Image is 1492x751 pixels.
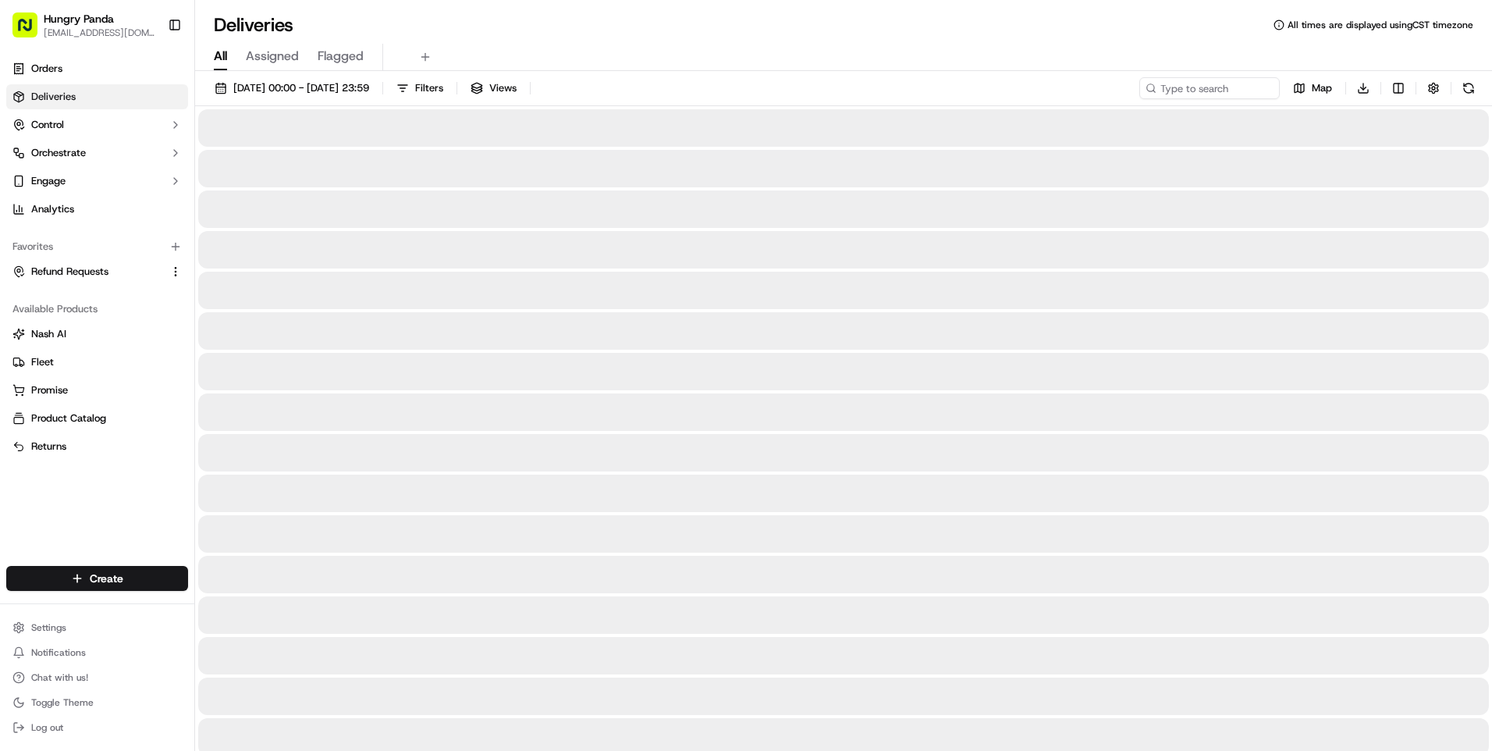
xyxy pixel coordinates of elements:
span: Fleet [31,355,54,369]
span: Returns [31,440,66,454]
button: Promise [6,378,188,403]
span: All times are displayed using CST timezone [1288,19,1473,31]
button: Notifications [6,642,188,664]
button: Create [6,566,188,591]
a: Product Catalog [12,411,182,425]
span: Notifications [31,646,86,659]
button: [EMAIL_ADDRESS][DOMAIN_NAME] [44,27,155,39]
span: Engage [31,174,66,188]
span: Orders [31,62,62,76]
span: Control [31,118,64,132]
span: Product Catalog [31,411,106,425]
span: Deliveries [31,90,76,104]
span: Settings [31,621,66,634]
button: Orchestrate [6,141,188,166]
button: Control [6,112,188,137]
button: Log out [6,717,188,739]
span: Nash AI [31,327,66,341]
span: Views [489,81,517,95]
button: Refresh [1458,77,1480,99]
div: Available Products [6,297,188,322]
a: Nash AI [12,327,182,341]
button: Filters [389,77,450,99]
input: Type to search [1139,77,1280,99]
span: Log out [31,721,63,734]
span: Assigned [246,47,299,66]
button: [DATE] 00:00 - [DATE] 23:59 [208,77,376,99]
button: Product Catalog [6,406,188,431]
button: Chat with us! [6,667,188,689]
span: Create [90,571,123,586]
span: Analytics [31,202,74,216]
button: Views [464,77,524,99]
span: Chat with us! [31,671,88,684]
button: Hungry Panda[EMAIL_ADDRESS][DOMAIN_NAME] [6,6,162,44]
a: Refund Requests [12,265,163,279]
span: [DATE] 00:00 - [DATE] 23:59 [233,81,369,95]
button: Map [1286,77,1339,99]
button: Fleet [6,350,188,375]
div: Favorites [6,234,188,259]
span: Filters [415,81,443,95]
a: Orders [6,56,188,81]
button: Nash AI [6,322,188,347]
a: Deliveries [6,84,188,109]
span: Orchestrate [31,146,86,160]
span: Toggle Theme [31,696,94,709]
h1: Deliveries [214,12,293,37]
a: Fleet [12,355,182,369]
span: Map [1312,81,1332,95]
button: Settings [6,617,188,639]
a: Returns [12,440,182,454]
span: Promise [31,383,68,397]
button: Returns [6,434,188,459]
button: Toggle Theme [6,692,188,714]
span: All [214,47,227,66]
span: Flagged [318,47,364,66]
button: Hungry Panda [44,11,114,27]
button: Engage [6,169,188,194]
a: Analytics [6,197,188,222]
button: Refund Requests [6,259,188,284]
span: Refund Requests [31,265,108,279]
a: Promise [12,383,182,397]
